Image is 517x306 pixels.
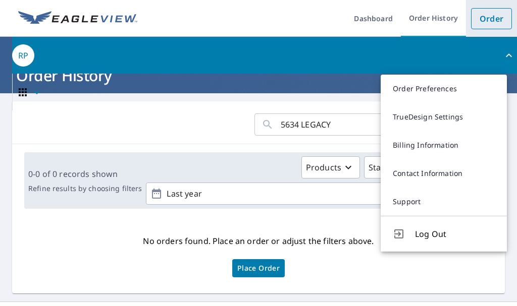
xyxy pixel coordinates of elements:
[232,259,285,277] a: Place Order
[237,266,280,271] span: Place Order
[381,159,507,188] a: Contact Information
[415,228,495,240] span: Log Out
[12,65,505,86] h1: Order History
[381,188,507,216] a: Support
[28,168,142,180] p: 0-0 of 0 records shown
[12,44,34,67] div: RP
[163,185,395,203] p: Last year
[381,103,507,131] a: TrueDesign Settings
[281,110,429,139] input: Address, Report #, Claim ID, etc.
[381,131,507,159] a: Billing Information
[369,161,393,173] p: Status
[306,161,341,173] p: Products
[381,216,507,252] button: Log Out
[146,182,412,205] button: Last year
[381,75,507,103] a: Order Preferences
[364,156,412,178] button: Status
[12,37,517,74] button: RP
[18,11,137,26] img: EV Logo
[28,184,142,193] p: Refine results by choosing filters
[143,233,374,249] p: No orders found. Place an order or adjust the filters above.
[471,8,512,29] a: Order
[301,156,360,178] button: Products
